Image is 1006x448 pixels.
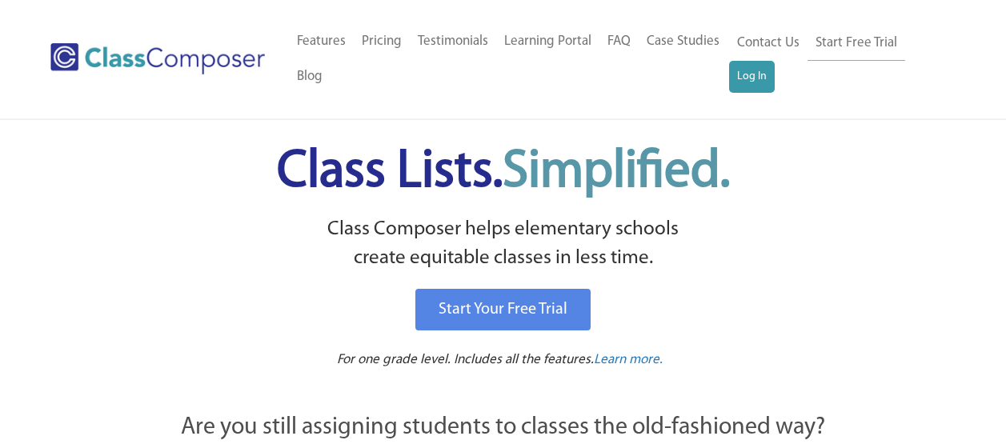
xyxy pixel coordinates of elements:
[599,24,639,59] a: FAQ
[439,302,567,318] span: Start Your Free Trial
[277,146,730,198] span: Class Lists.
[729,61,775,93] a: Log In
[289,24,730,94] nav: Header Menu
[503,146,730,198] span: Simplified.
[289,59,331,94] a: Blog
[415,289,591,330] a: Start Your Free Trial
[50,43,265,74] img: Class Composer
[594,353,663,366] span: Learn more.
[289,24,354,59] a: Features
[594,350,663,370] a: Learn more.
[729,26,944,93] nav: Header Menu
[729,26,808,61] a: Contact Us
[95,410,912,446] p: Are you still assigning students to classes the old-fashioned way?
[354,24,410,59] a: Pricing
[410,24,496,59] a: Testimonials
[93,215,914,274] p: Class Composer helps elementary schools create equitable classes in less time.
[337,353,594,366] span: For one grade level. Includes all the features.
[639,24,727,59] a: Case Studies
[496,24,599,59] a: Learning Portal
[808,26,905,62] a: Start Free Trial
